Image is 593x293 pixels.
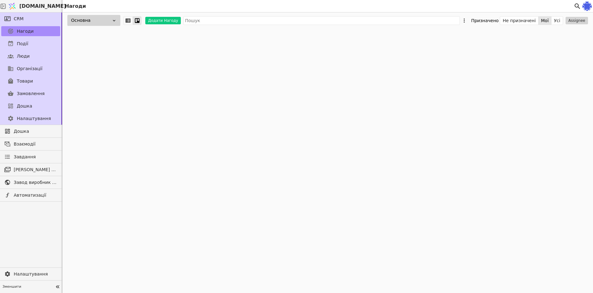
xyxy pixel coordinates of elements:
span: Замовлення [17,90,45,97]
span: Дошка [17,103,32,109]
div: Основна [67,15,120,26]
span: Взаємодії [14,141,57,147]
a: Люди [1,51,60,61]
a: [PERSON_NAME] розсилки [1,165,60,175]
span: Завдання [14,154,36,160]
a: Завод виробник металочерепиці - B2B платформа [1,177,60,187]
a: Додати Нагоду [142,17,181,24]
a: Автоматизації [1,190,60,200]
button: Усі [552,16,563,25]
a: Взаємодії [1,139,60,149]
a: Нагоди [1,26,60,36]
a: Дошка [1,101,60,111]
a: CRM [1,14,60,24]
span: Завод виробник металочерепиці - B2B платформа [14,179,57,186]
a: Товари [1,76,60,86]
span: Товари [17,78,33,84]
span: Дошка [14,128,57,135]
img: Logo [7,0,17,12]
span: [PERSON_NAME] розсилки [14,166,57,173]
a: Завдання [1,152,60,162]
span: CRM [14,16,24,22]
a: Дошка [1,126,60,136]
span: Налаштування [14,271,57,277]
span: Події [17,41,28,47]
div: Призначено [471,16,499,25]
button: Не призначені [500,16,538,25]
span: Нагоди [17,28,34,35]
a: Замовлення [1,89,60,98]
a: Налаштування [1,269,60,279]
span: Автоматизації [14,192,57,199]
h2: Нагоди [62,2,86,10]
button: Додати Нагоду [145,17,181,24]
span: Зменшити [2,284,53,290]
button: Assignee [566,17,588,24]
span: Налаштування [17,115,51,122]
span: Люди [17,53,30,60]
a: Організації [1,64,60,74]
img: c71722e9364783ead8bdebe5e7601ae3 [582,2,592,11]
a: [DOMAIN_NAME] [6,0,62,12]
a: Налаштування [1,113,60,123]
a: Події [1,39,60,49]
button: Мої [538,16,552,25]
span: [DOMAIN_NAME] [19,2,66,10]
span: Організації [17,65,42,72]
input: Пошук [183,16,460,25]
